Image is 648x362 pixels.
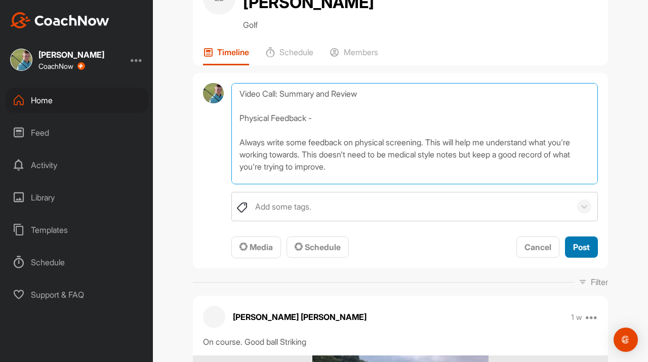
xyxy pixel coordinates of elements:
p: Members [344,47,378,57]
span: Post [573,242,590,252]
p: 1 w [571,312,582,323]
button: Schedule [287,236,349,258]
button: Media [231,236,281,258]
div: Templates [6,217,148,243]
p: Filter [591,276,608,288]
button: Post [565,236,598,258]
div: Feed [6,120,148,145]
div: Library [6,185,148,210]
span: Schedule [295,242,341,252]
div: Home [6,88,148,113]
div: Add some tags. [255,200,311,213]
p: Schedule [279,47,313,57]
div: Activity [6,152,148,178]
p: Timeline [217,47,249,57]
img: square_158e1c5d186a7cc6227f9d4b32e341bb.jpg [10,49,32,71]
div: [PERSON_NAME] [38,51,104,59]
div: Open Intercom Messenger [614,328,638,352]
p: Golf [243,19,380,31]
div: On course. Good ball Striking [203,336,598,348]
div: CoachNow [38,62,85,70]
img: avatar [203,83,224,104]
p: [PERSON_NAME] [PERSON_NAME] [233,311,367,323]
img: CoachNow [10,12,109,28]
span: Media [239,242,273,252]
button: Cancel [516,236,559,258]
span: Cancel [524,242,551,252]
textarea: Video Call: Summary and Review Physical Feedback - Always write some feedback on physical screeni... [231,83,598,184]
div: Schedule [6,250,148,275]
div: Support & FAQ [6,282,148,307]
